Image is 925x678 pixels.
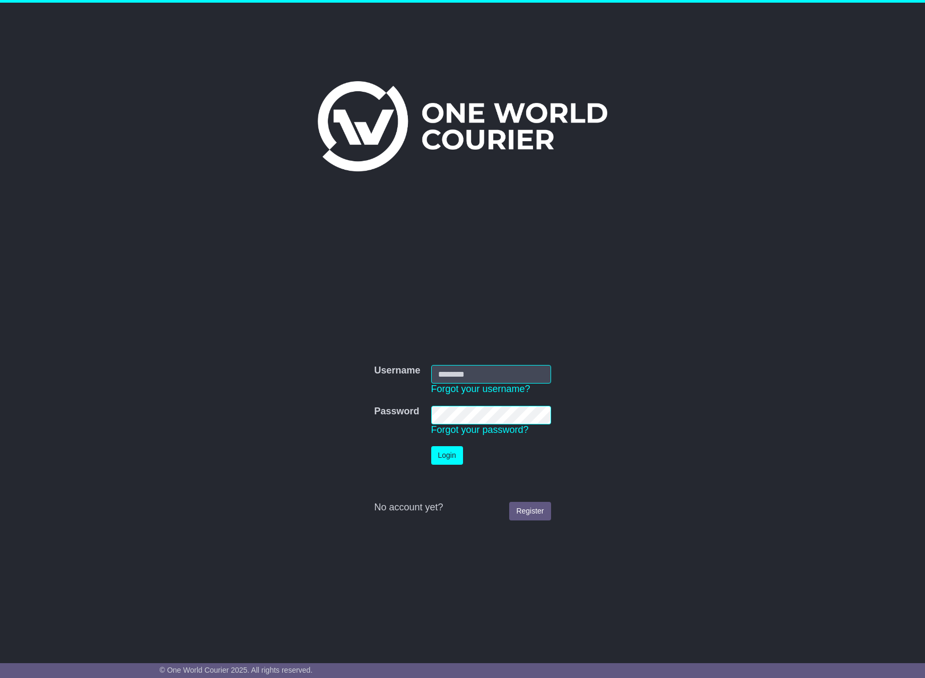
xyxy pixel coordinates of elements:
[374,365,420,377] label: Username
[431,446,463,465] button: Login
[431,384,530,394] a: Forgot your username?
[509,502,551,520] a: Register
[374,502,551,514] div: No account yet?
[318,81,607,171] img: One World
[431,424,529,435] a: Forgot your password?
[160,666,313,674] span: © One World Courier 2025. All rights reserved.
[374,406,419,418] label: Password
